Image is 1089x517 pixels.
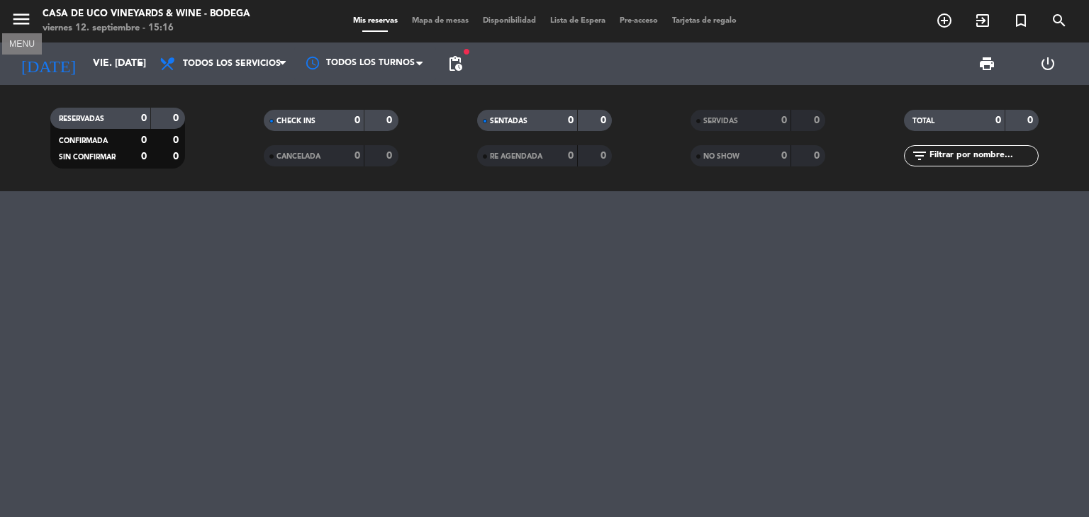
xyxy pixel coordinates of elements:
strong: 0 [386,115,395,125]
strong: 0 [601,151,609,161]
strong: 0 [568,151,574,161]
span: SERVIDAS [703,118,738,125]
span: SIN CONFIRMAR [59,154,116,161]
span: Tarjetas de regalo [665,17,744,25]
strong: 0 [781,115,787,125]
span: fiber_manual_record [462,47,471,56]
span: CANCELADA [277,153,320,160]
span: CONFIRMADA [59,137,108,144]
i: add_circle_outline [936,12,953,29]
button: menu [11,8,32,35]
strong: 0 [1027,115,1036,125]
i: power_settings_new [1039,55,1056,72]
i: search [1051,12,1068,29]
strong: 0 [173,135,181,145]
strong: 0 [781,151,787,161]
strong: 0 [995,115,1001,125]
span: Pre-acceso [613,17,665,25]
div: Casa de Uco Vineyards & Wine - Bodega [43,7,250,21]
strong: 0 [601,115,609,125]
div: viernes 12. septiembre - 15:16 [43,21,250,35]
i: turned_in_not [1012,12,1029,29]
div: LOG OUT [1017,42,1078,85]
span: pending_actions [447,55,464,72]
span: Disponibilidad [476,17,543,25]
input: Filtrar por nombre... [928,148,1038,164]
strong: 0 [354,151,360,161]
strong: 0 [141,152,147,161]
strong: 0 [386,151,395,161]
i: menu [11,8,32,30]
strong: 0 [814,151,822,161]
span: RESERVADAS [59,115,104,123]
i: arrow_drop_down [132,55,149,72]
span: RE AGENDADA [490,153,542,160]
strong: 0 [173,152,181,161]
span: SENTADAS [490,118,527,125]
i: [DATE] [11,48,86,79]
strong: 0 [141,113,147,123]
strong: 0 [173,113,181,123]
strong: 0 [354,115,360,125]
span: print [978,55,995,72]
span: TOTAL [912,118,934,125]
strong: 0 [814,115,822,125]
span: Todos los servicios [183,59,281,69]
span: NO SHOW [703,153,739,160]
span: Mis reservas [346,17,405,25]
span: Lista de Espera [543,17,613,25]
span: Mapa de mesas [405,17,476,25]
strong: 0 [141,135,147,145]
i: filter_list [911,147,928,164]
strong: 0 [568,115,574,125]
span: CHECK INS [277,118,315,125]
div: MENU [2,37,42,50]
i: exit_to_app [974,12,991,29]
